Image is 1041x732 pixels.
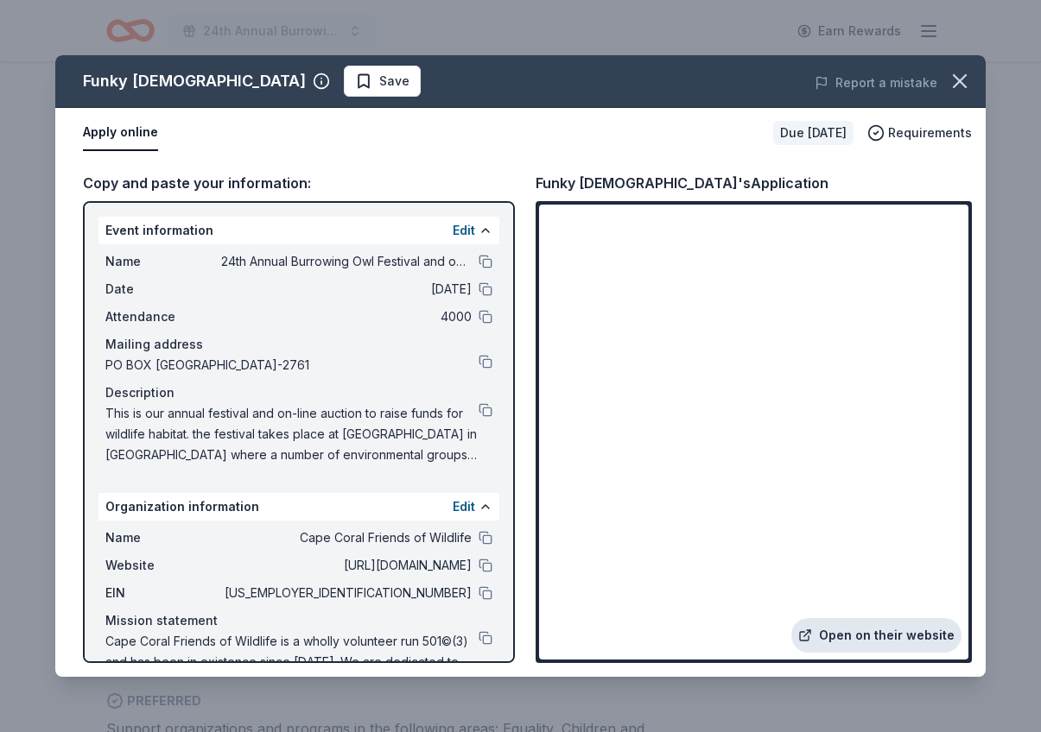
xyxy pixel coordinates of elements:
[221,306,472,327] span: 4000
[221,583,472,603] span: [US_EMPLOYER_IDENTIFICATION_NUMBER]
[105,251,221,272] span: Name
[105,279,221,300] span: Date
[344,66,421,97] button: Save
[105,610,492,631] div: Mission statement
[105,382,492,403] div: Description
[221,555,472,576] span: [URL][DOMAIN_NAME]
[791,618,962,653] a: Open on their website
[221,279,472,300] span: [DATE]
[888,123,972,143] span: Requirements
[83,172,515,194] div: Copy and paste your information:
[867,123,972,143] button: Requirements
[98,493,499,521] div: Organization information
[105,355,479,375] span: PO BOX [GEOGRAPHIC_DATA]-2761
[379,71,409,91] span: Save
[105,334,492,355] div: Mailing address
[105,306,221,327] span: Attendance
[83,67,306,95] div: Funky [DEMOGRAPHIC_DATA]
[453,220,475,241] button: Edit
[105,631,479,693] span: Cape Coral Friends of Wildlife is a wholly volunteer run 501©(3) and has been in existence since ...
[105,527,221,548] span: Name
[815,73,937,93] button: Report a mistake
[221,527,472,548] span: Cape Coral Friends of Wildlife
[773,121,854,145] div: Due [DATE]
[98,217,499,244] div: Event information
[221,251,472,272] span: 24th Annual Burrowing Owl Festival and on-line auction
[453,496,475,517] button: Edit
[105,555,221,576] span: Website
[83,115,158,151] button: Apply online
[105,403,479,465] span: This is our annual festival and on-line auction to raise funds for wildlife habitat. the festival...
[536,172,828,194] div: Funky [DEMOGRAPHIC_DATA]'s Application
[105,583,221,603] span: EIN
